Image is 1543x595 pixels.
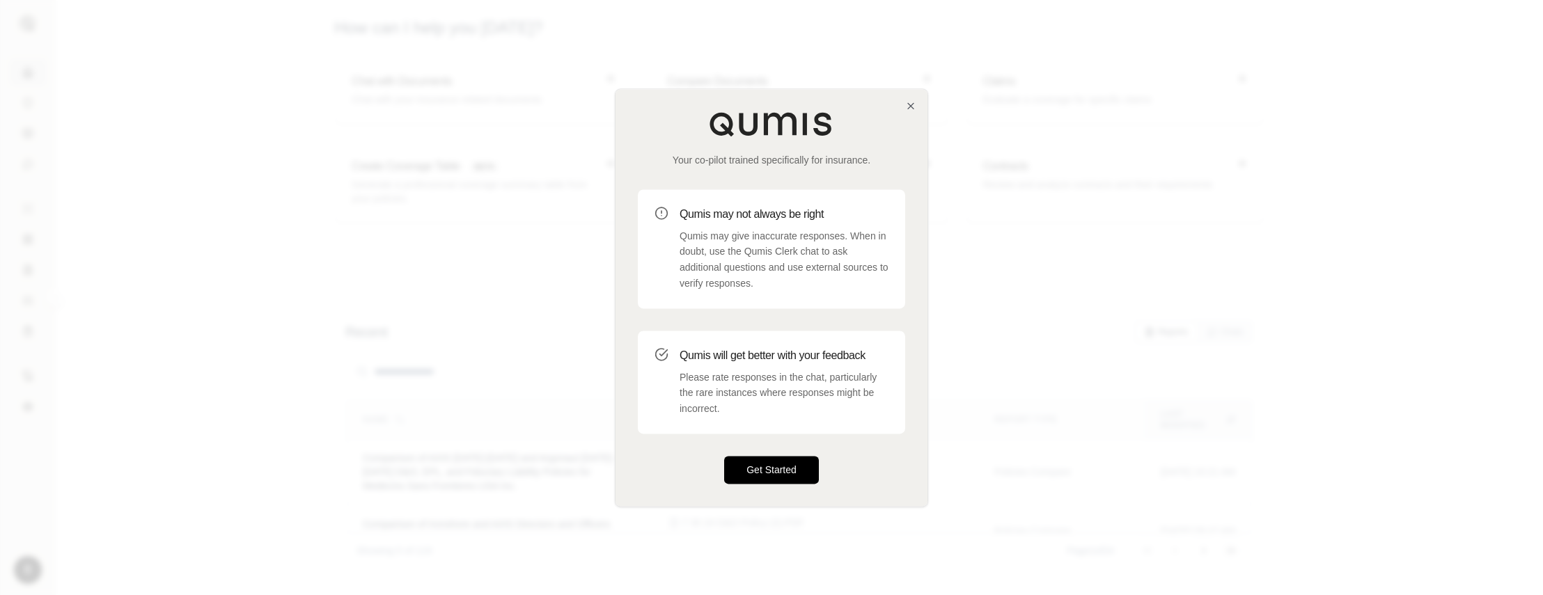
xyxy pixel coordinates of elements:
h3: Qumis may not always be right [680,206,888,223]
img: Qumis Logo [709,111,834,136]
p: Qumis may give inaccurate responses. When in doubt, use the Qumis Clerk chat to ask additional qu... [680,228,888,292]
p: Your co-pilot trained specifically for insurance. [638,153,905,167]
button: Get Started [724,456,819,484]
p: Please rate responses in the chat, particularly the rare instances where responses might be incor... [680,370,888,417]
h3: Qumis will get better with your feedback [680,347,888,364]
